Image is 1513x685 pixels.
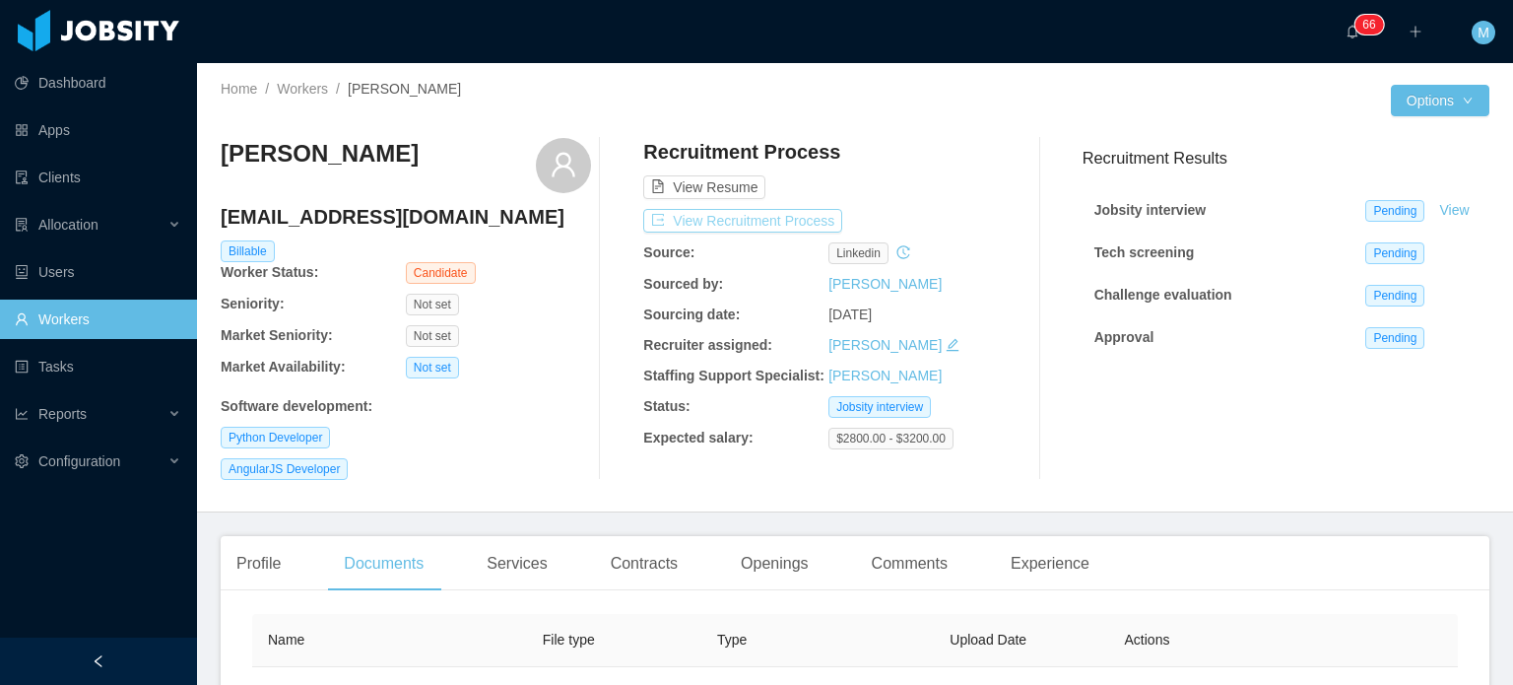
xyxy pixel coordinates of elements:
[828,242,888,264] span: linkedin
[221,264,318,280] b: Worker Status:
[828,368,942,383] a: [PERSON_NAME]
[828,276,942,292] a: [PERSON_NAME]
[1094,244,1195,260] strong: Tech screening
[828,396,931,418] span: Jobsity interview
[643,430,753,445] b: Expected salary:
[15,347,181,386] a: icon: profileTasks
[1346,25,1359,38] i: icon: bell
[15,63,181,103] a: icon: pie-chartDashboard
[221,81,257,97] a: Home
[221,327,333,343] b: Market Seniority:
[543,632,595,648] span: File type
[856,536,963,591] div: Comments
[336,81,340,97] span: /
[1365,285,1424,307] span: Pending
[643,175,765,199] button: icon: file-textView Resume
[15,218,29,232] i: icon: solution
[995,536,1105,591] div: Experience
[38,406,87,422] span: Reports
[1365,242,1424,264] span: Pending
[1354,15,1383,34] sup: 66
[1094,329,1154,345] strong: Approval
[265,81,269,97] span: /
[643,337,772,353] b: Recruiter assigned:
[277,81,328,97] a: Workers
[1478,21,1489,44] span: M
[406,294,459,315] span: Not set
[221,398,372,414] b: Software development :
[221,427,330,448] span: Python Developer
[643,276,723,292] b: Sourced by:
[717,632,747,648] span: Type
[221,203,591,231] h4: [EMAIL_ADDRESS][DOMAIN_NAME]
[221,536,296,591] div: Profile
[643,398,690,414] b: Status:
[1083,146,1489,171] h3: Recruitment Results
[643,244,694,260] b: Source:
[406,357,459,378] span: Not set
[15,300,181,339] a: icon: userWorkers
[471,536,562,591] div: Services
[15,454,29,468] i: icon: setting
[406,262,476,284] span: Candidate
[828,337,942,353] a: [PERSON_NAME]
[328,536,439,591] div: Documents
[38,453,120,469] span: Configuration
[1391,85,1489,116] button: Optionsicon: down
[828,428,954,449] span: $2800.00 - $3200.00
[221,138,419,170] h3: [PERSON_NAME]
[15,158,181,197] a: icon: auditClients
[1365,327,1424,349] span: Pending
[896,245,910,259] i: icon: history
[15,110,181,150] a: icon: appstoreApps
[1362,15,1369,34] p: 6
[38,217,99,233] span: Allocation
[221,240,275,262] span: Billable
[1432,202,1476,218] a: View
[1369,15,1376,34] p: 6
[643,307,740,322] b: Sourcing date:
[221,296,285,311] b: Seniority:
[1365,200,1424,222] span: Pending
[15,407,29,421] i: icon: line-chart
[221,458,348,480] span: AngularJS Developer
[946,338,959,352] i: icon: edit
[1094,202,1207,218] strong: Jobsity interview
[1125,632,1170,648] span: Actions
[348,81,461,97] span: [PERSON_NAME]
[643,213,842,229] a: icon: exportView Recruitment Process
[828,307,872,322] span: [DATE]
[15,252,181,292] a: icon: robotUsers
[550,151,577,178] i: icon: user
[725,536,824,591] div: Openings
[406,325,459,347] span: Not set
[595,536,693,591] div: Contracts
[950,632,1026,648] span: Upload Date
[1094,287,1232,303] strong: Challenge evaluation
[221,359,346,375] b: Market Availability:
[643,179,765,195] a: icon: file-textView Resume
[268,632,304,648] span: Name
[1409,25,1422,38] i: icon: plus
[643,209,842,233] button: icon: exportView Recruitment Process
[643,368,824,383] b: Staffing Support Specialist:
